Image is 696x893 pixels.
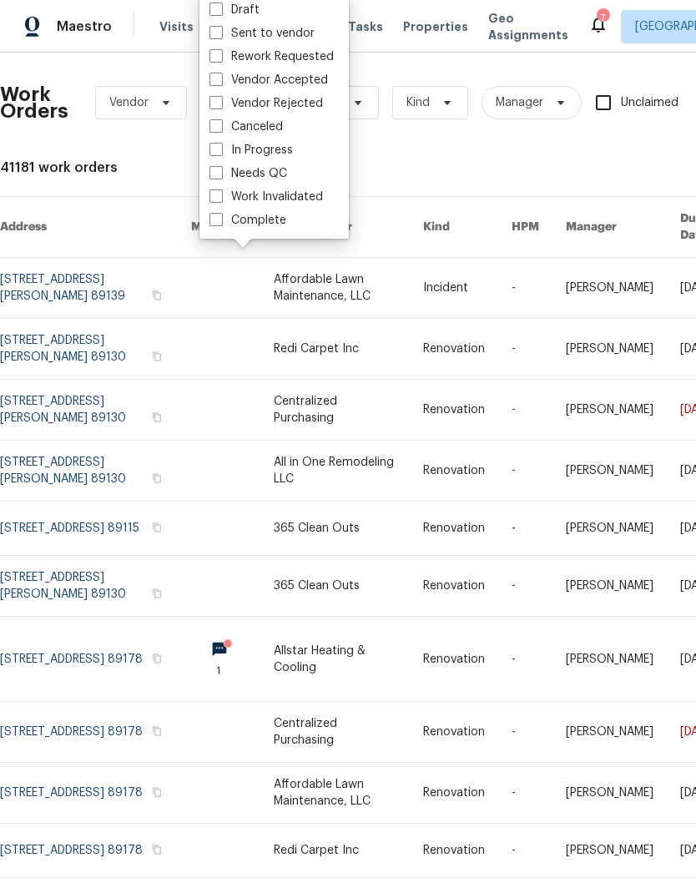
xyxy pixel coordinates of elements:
td: - [498,502,552,556]
td: Renovation [410,617,498,702]
button: Copy Address [149,349,164,364]
td: - [498,617,552,702]
th: HPM [498,197,552,258]
td: Affordable Lawn Maintenance, LLC [260,258,410,319]
td: - [498,556,552,617]
td: - [498,319,552,380]
label: Vendor Accepted [209,72,328,88]
label: Work Invalidated [209,189,323,205]
td: [PERSON_NAME] [552,824,667,878]
label: In Progress [209,142,293,159]
button: Copy Address [149,520,164,535]
td: Renovation [410,380,498,441]
td: - [498,702,552,763]
button: Copy Address [149,842,164,857]
button: Copy Address [149,288,164,303]
td: - [498,763,552,824]
label: Vendor Rejected [209,95,323,112]
td: Affordable Lawn Maintenance, LLC [260,763,410,824]
td: Renovation [410,702,498,763]
th: Kind [410,197,498,258]
span: Tasks [348,21,383,33]
td: [PERSON_NAME] [552,441,667,502]
td: Allstar Heating & Cooling [260,617,410,702]
td: Renovation [410,502,498,556]
label: Sent to vendor [209,25,315,42]
td: Renovation [410,319,498,380]
td: Renovation [410,556,498,617]
button: Copy Address [149,471,164,486]
span: Properties [403,18,468,35]
td: - [498,441,552,502]
div: 7 [597,10,608,27]
button: Copy Address [149,724,164,739]
td: 365 Clean Outs [260,502,410,556]
span: Maestro [57,18,112,35]
td: [PERSON_NAME] [552,380,667,441]
label: Complete [209,212,286,229]
span: Geo Assignments [488,10,568,43]
td: 365 Clean Outs [260,556,410,617]
label: Needs QC [209,165,287,182]
td: [PERSON_NAME] [552,319,667,380]
td: Centralized Purchasing [260,702,410,763]
span: Manager [496,94,543,111]
label: Rework Requested [209,48,334,65]
td: [PERSON_NAME] [552,763,667,824]
span: Visits [159,18,194,35]
td: Redi Carpet Inc [260,824,410,878]
button: Copy Address [149,651,164,666]
td: - [498,380,552,441]
td: Incident [410,258,498,319]
td: - [498,258,552,319]
th: Manager [552,197,667,258]
td: [PERSON_NAME] [552,502,667,556]
span: Unclaimed [621,94,678,112]
span: Vendor [109,94,149,111]
label: Canceled [209,119,283,135]
button: Copy Address [149,410,164,425]
td: Renovation [410,441,498,502]
td: [PERSON_NAME] [552,556,667,617]
td: - [498,824,552,878]
td: All in One Remodeling LLC [260,441,410,502]
button: Copy Address [149,586,164,601]
td: Redi Carpet Inc [260,319,410,380]
span: Kind [406,94,430,111]
button: Copy Address [149,785,164,800]
td: [PERSON_NAME] [552,702,667,763]
td: Centralized Purchasing [260,380,410,441]
td: [PERSON_NAME] [552,258,667,319]
td: Renovation [410,824,498,878]
label: Draft [209,2,260,18]
td: Renovation [410,763,498,824]
th: Messages [178,197,260,258]
td: [PERSON_NAME] [552,617,667,702]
